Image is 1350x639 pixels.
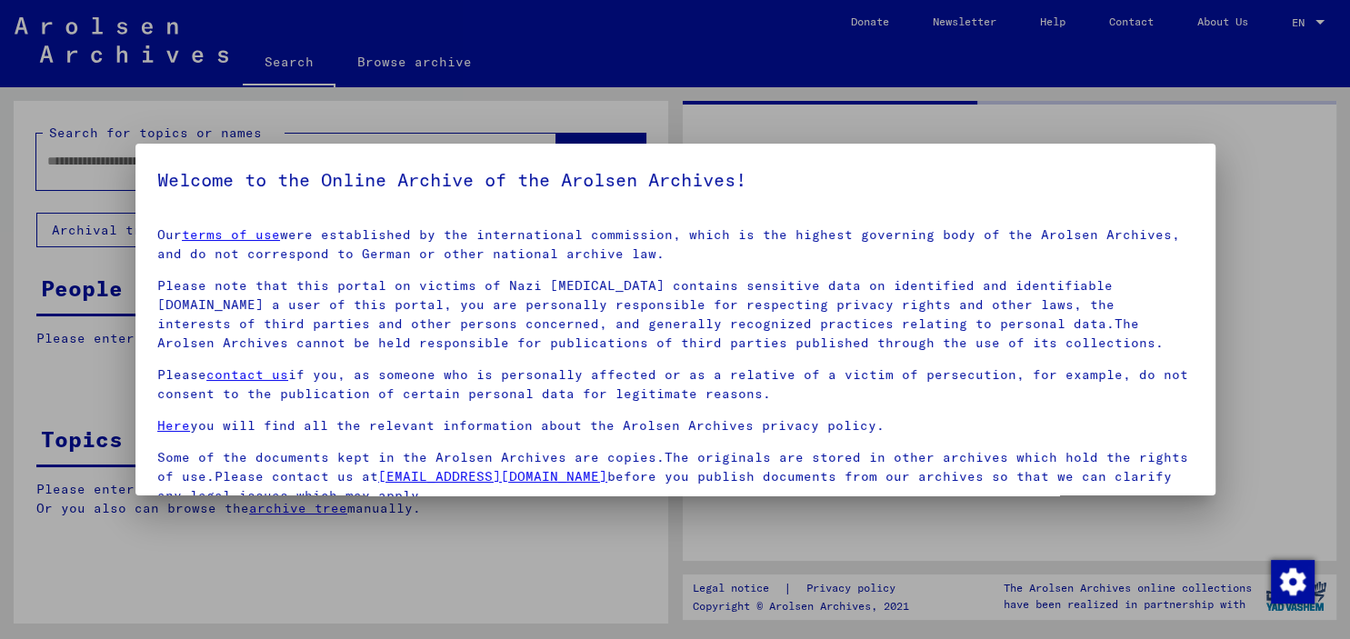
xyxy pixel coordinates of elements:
a: [EMAIL_ADDRESS][DOMAIN_NAME] [378,468,607,484]
p: you will find all the relevant information about the Arolsen Archives privacy policy. [157,416,1194,435]
a: Here [157,417,190,434]
p: Please if you, as someone who is personally affected or as a relative of a victim of persecution,... [157,365,1194,404]
p: Our were established by the international commission, which is the highest governing body of the ... [157,225,1194,264]
h5: Welcome to the Online Archive of the Arolsen Archives! [157,165,1194,195]
p: Please note that this portal on victims of Nazi [MEDICAL_DATA] contains sensitive data on identif... [157,276,1194,353]
img: Change consent [1271,560,1315,604]
p: Some of the documents kept in the Arolsen Archives are copies.The originals are stored in other a... [157,448,1194,505]
a: contact us [206,366,288,383]
a: terms of use [182,226,280,243]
